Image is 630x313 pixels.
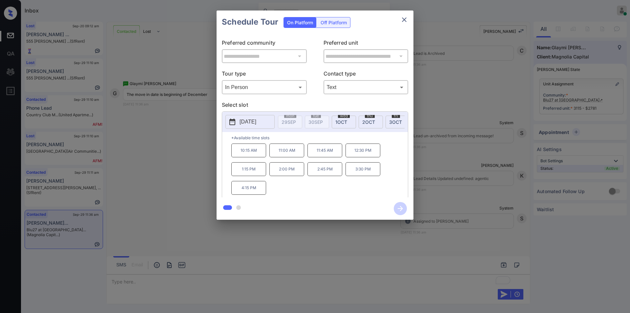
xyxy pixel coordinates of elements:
p: Preferred community [222,39,307,49]
p: 11:00 AM [269,144,304,157]
div: On Platform [284,17,316,28]
p: 4:15 PM [231,181,266,195]
span: wed [338,114,350,118]
button: [DATE] [225,115,275,129]
span: 3 OCT [389,119,402,125]
p: Contact type [324,70,409,80]
p: 11:45 AM [307,144,342,157]
p: 2:00 PM [269,162,304,176]
p: 3:30 PM [346,162,380,176]
div: date-select [359,116,383,128]
p: 1:15 PM [231,162,266,176]
button: close [398,13,411,26]
span: fri [392,114,400,118]
button: btn-next [390,200,411,217]
p: 12:30 PM [346,144,380,157]
p: *Available time slots [231,132,408,144]
div: Text [325,82,407,93]
span: 1 OCT [335,119,347,125]
div: Off Platform [317,17,350,28]
p: Select slot [222,101,408,111]
p: Tour type [222,70,307,80]
p: 2:45 PM [307,162,342,176]
p: Preferred unit [324,39,409,49]
div: date-select [386,116,410,128]
h2: Schedule Tour [217,11,283,34]
div: date-select [332,116,356,128]
p: [DATE] [240,118,256,126]
div: In Person [223,82,305,93]
span: 2 OCT [362,119,375,125]
span: thu [365,114,375,118]
p: 10:15 AM [231,144,266,157]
